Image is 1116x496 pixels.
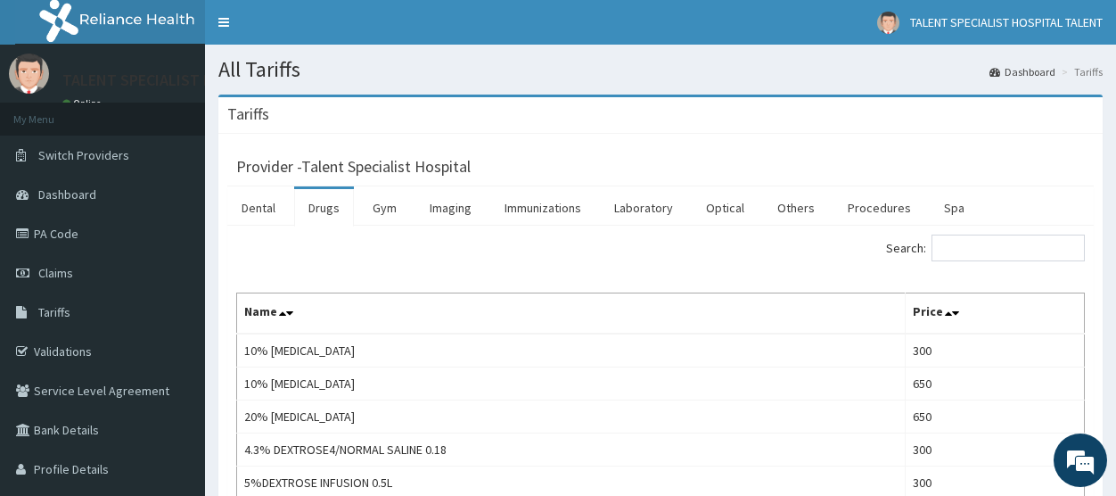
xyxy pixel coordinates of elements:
[62,72,331,88] p: TALENT SPECIALIST HOSPITAL TALENT
[9,54,49,94] img: User Image
[227,189,290,227] a: Dental
[38,147,129,163] span: Switch Providers
[38,186,96,203] span: Dashboard
[931,235,1085,261] input: Search:
[237,293,906,335] th: Name
[877,12,899,34] img: User Image
[763,189,829,227] a: Others
[989,64,1055,79] a: Dashboard
[910,14,1103,30] span: TALENT SPECIALIST HOSPITAL TALENT
[905,293,1084,335] th: Price
[227,106,269,122] h3: Tariffs
[237,368,906,401] td: 10% [MEDICAL_DATA]
[294,189,354,227] a: Drugs
[236,159,471,175] h3: Provider - Talent Specialist Hospital
[490,189,595,227] a: Immunizations
[38,304,70,320] span: Tariffs
[237,401,906,434] td: 20% [MEDICAL_DATA]
[600,189,687,227] a: Laboratory
[692,189,759,227] a: Optical
[905,401,1084,434] td: 650
[237,334,906,368] td: 10% [MEDICAL_DATA]
[905,368,1084,401] td: 650
[833,189,925,227] a: Procedures
[886,235,1085,261] label: Search:
[38,265,73,281] span: Claims
[415,189,486,227] a: Imaging
[930,189,979,227] a: Spa
[905,334,1084,368] td: 300
[237,434,906,467] td: 4.3% DEXTROSE4/NORMAL SALINE 0.18
[62,97,105,110] a: Online
[218,58,1103,81] h1: All Tariffs
[1057,64,1103,79] li: Tariffs
[358,189,411,227] a: Gym
[905,434,1084,467] td: 300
